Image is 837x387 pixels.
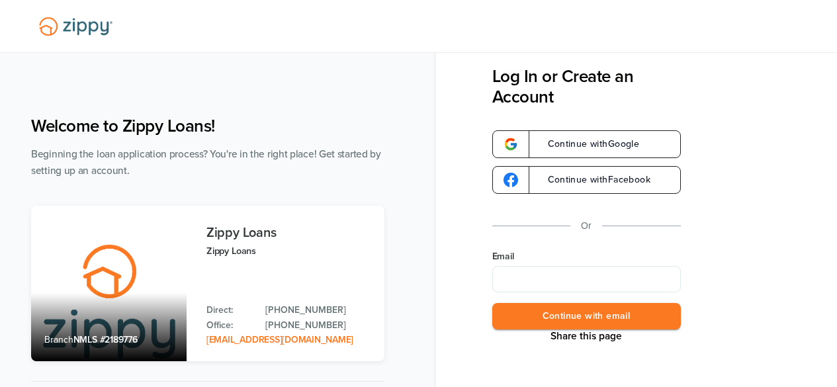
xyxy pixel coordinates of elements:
h3: Log In or Create an Account [492,66,681,107]
span: Beginning the loan application process? You're in the right place! Get started by setting up an a... [31,148,381,177]
a: Email Address: zippyguide@zippymh.com [206,334,353,345]
a: Office Phone: 512-975-2947 [265,318,371,333]
input: Email Address [492,266,681,292]
span: Continue with Google [535,140,640,149]
span: NMLS #2189776 [73,334,138,345]
img: google-logo [504,137,518,151]
p: Zippy Loans [206,243,371,259]
h3: Zippy Loans [206,226,371,240]
span: Continue with Facebook [535,175,650,185]
button: Share This Page [547,329,626,343]
h1: Welcome to Zippy Loans! [31,116,384,136]
img: google-logo [504,173,518,187]
button: Continue with email [492,303,681,330]
span: Branch [44,334,73,345]
img: Lender Logo [31,11,120,42]
p: Or [581,218,592,234]
a: Direct Phone: 512-975-2947 [265,303,371,318]
p: Office: [206,318,252,333]
a: google-logoContinue withGoogle [492,130,681,158]
a: google-logoContinue withFacebook [492,166,681,194]
p: Direct: [206,303,252,318]
label: Email [492,250,681,263]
